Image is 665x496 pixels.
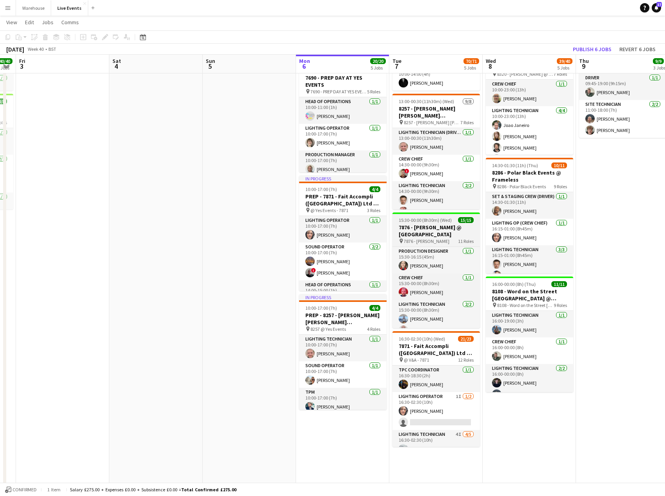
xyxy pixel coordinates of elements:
div: BST [48,46,56,52]
app-job-card: In progress10:00-17:00 (7h)5/57690 - PREP DAY AT YES EVENTS 7690 - PREP DAY AT YES EVENTS5 RolesH... [299,57,387,172]
button: Warehouse [16,0,51,16]
button: Publish 6 jobs [570,44,615,54]
span: 10/11 [551,162,567,168]
span: 20/20 [370,58,386,64]
app-job-card: 16:00-00:00 (8h) (Thu)11/118108 - Word on the Street [GEOGRAPHIC_DATA] @ Banqueting House 8108 - ... [486,277,573,392]
h3: 8108 - Word on the Street [GEOGRAPHIC_DATA] @ Banqueting House [486,288,573,302]
span: Jobs [42,19,53,26]
app-card-role: Production Designer1/115:30-16:15 (45m)[PERSON_NAME] [392,247,480,273]
span: 4 [111,62,121,71]
span: 3 Roles [367,207,380,213]
span: 3 [18,62,25,71]
app-card-role: Lighting Operator1/110:00-17:00 (7h)[PERSON_NAME] [299,216,387,243]
span: 15/15 [458,217,474,223]
div: 5 Jobs [557,65,572,71]
app-card-role: Lighting Operator1I1/216:30-02:30 (10h)[PERSON_NAME] [392,392,480,430]
span: Total Confirmed £275.00 [181,487,236,492]
span: 1 item [45,487,63,492]
span: 7 [391,62,401,71]
span: ! [311,268,316,273]
span: 17 [656,2,662,7]
span: 9/8 [463,98,474,104]
app-card-role: Head of Operations1/114:00-15:00 (1h) [299,280,387,307]
app-card-role: Lighting Technician (Driver)1/113:00-00:30 (11h30m)[PERSON_NAME] [392,128,480,155]
app-job-card: 15:30-00:00 (8h30m) (Wed)15/157876 - [PERSON_NAME] @ [GEOGRAPHIC_DATA] 7876 - [PERSON_NAME]11 Rol... [392,212,480,328]
div: In progress [299,294,387,300]
h3: 7690 - PREP DAY AT YES EVENTS [299,74,387,88]
a: View [3,17,20,27]
span: 9 [578,62,589,71]
h3: 8286 - Polar Black Events @ Frameless [486,169,573,183]
app-card-role: Lighting Technician4/410:00-23:00 (13h)Joao Janeiro[PERSON_NAME][PERSON_NAME] [486,106,573,167]
span: ! [405,169,409,173]
span: Sat [112,57,121,64]
h3: 7876 - [PERSON_NAME] @ [GEOGRAPHIC_DATA] [392,224,480,238]
app-card-role: Lighting Technician2/216:00-00:00 (8h)[PERSON_NAME][PERSON_NAME] [486,364,573,402]
a: Edit [22,17,37,27]
h3: PREP - 7871 - Fait Accompli ([GEOGRAPHIC_DATA]) Ltd @ YES Events [299,193,387,207]
span: 4/4 [369,305,380,311]
div: 16:30-02:30 (10h) (Wed)21/237871 - Fait Accompli ([GEOGRAPHIC_DATA]) Ltd @ V&A @ V&A - 787112 Rol... [392,331,480,447]
app-job-card: In progress10:00-17:00 (7h)4/4PREP - 7871 - Fait Accompli ([GEOGRAPHIC_DATA]) Ltd @ YES Events @ ... [299,175,387,291]
app-card-role: Set & Staging Crew (Driver)1/114:30-01:30 (11h)[PERSON_NAME] [486,192,573,219]
span: 10:00-17:00 (7h) [305,305,337,311]
span: 7876 - [PERSON_NAME] [404,238,449,244]
span: 8 [485,62,496,71]
h3: PREP - 8257 - [PERSON_NAME] [PERSON_NAME] International @ Yes Events [299,312,387,326]
app-card-role: Lighting Technician2/215:30-00:00 (8h30m)[PERSON_NAME][PERSON_NAME] [392,300,480,338]
app-card-role: Lighting Technician1/116:00-19:00 (3h)[PERSON_NAME] [486,311,573,337]
app-card-role: Lighting Technician1/110:00-17:00 (7h)[PERSON_NAME] [299,335,387,361]
span: @ Yes Events - 7871 [310,207,348,213]
app-card-role: TPM1/110:00-14:00 (4h)[PERSON_NAME] [392,64,480,91]
h3: 7871 - Fait Accompli ([GEOGRAPHIC_DATA]) Ltd @ V&A [392,343,480,357]
app-card-role: Sound Operator2/210:00-17:00 (7h)[PERSON_NAME]![PERSON_NAME] [299,243,387,280]
span: Sun [206,57,215,64]
a: 17 [652,3,661,12]
span: 13:00-00:30 (11h30m) (Wed) [399,98,454,104]
span: 4 Roles [367,326,380,332]
app-card-role: Crew Chief1/114:30-00:00 (9h30m)![PERSON_NAME] [392,155,480,181]
span: 10:00-17:00 (7h) [305,186,337,192]
span: 9 Roles [554,302,567,308]
h3: 8257 - [PERSON_NAME] [PERSON_NAME] International @ [GEOGRAPHIC_DATA] [392,105,480,119]
div: 13:00-00:30 (11h30m) (Wed)9/88257 - [PERSON_NAME] [PERSON_NAME] International @ [GEOGRAPHIC_DATA]... [392,94,480,209]
span: 7 Roles [554,71,567,77]
span: 70/71 [464,58,479,64]
span: 4/4 [369,186,380,192]
app-card-role: Lighting Technician3/316:15-01:00 (8h45m)[PERSON_NAME][PERSON_NAME] [486,245,573,294]
app-card-role: TPM1/110:00-17:00 (7h)[PERSON_NAME] [299,388,387,414]
span: @ V&A - 7871 [404,357,429,363]
div: [DATE] [6,45,24,53]
span: Tue [392,57,401,64]
span: Confirmed [12,487,37,492]
span: Edit [25,19,34,26]
span: Comms [61,19,79,26]
button: Revert 6 jobs [616,44,659,54]
span: 7 Roles [460,120,474,125]
span: 21/23 [458,336,474,342]
span: 16:30-02:30 (10h) (Wed) [399,336,445,342]
div: Salary £275.00 + Expenses £0.00 + Subsistence £0.00 = [70,487,236,492]
app-job-card: In progress10:00-17:00 (7h)4/4PREP - 8257 - [PERSON_NAME] [PERSON_NAME] International @ Yes Event... [299,294,387,410]
span: 16:00-00:00 (8h) (Thu) [492,281,536,287]
app-card-role: Lighting Operator1/110:00-17:00 (7h)[PERSON_NAME] [299,124,387,150]
span: 9/9 [653,58,664,64]
div: 14:30-01:30 (11h) (Thu)10/118286 - Polar Black Events @ Frameless 8286 - Polar Black Events9 Role... [486,158,573,273]
button: Confirmed [4,485,38,494]
span: Week 40 [26,46,45,52]
span: 9 Roles [554,184,567,189]
span: 8108 - Word on the Street [GEOGRAPHIC_DATA] @ Banqueting House [497,302,554,308]
span: 12 Roles [458,357,474,363]
app-card-role: Lighting Technician2/214:30-00:00 (9h30m)[PERSON_NAME][PERSON_NAME] [392,181,480,219]
span: Wed [486,57,496,64]
app-card-role: Crew Chief1/115:30-00:00 (8h30m)[PERSON_NAME] [392,273,480,300]
span: Mon [299,57,310,64]
app-job-card: Updated10:00-23:00 (13h)10/108320 - [PERSON_NAME] @ Helideck Harrods 8320 - [PERSON_NAME] @ Helid... [486,39,573,155]
app-card-role: Head of Operations1/110:00-11:00 (1h)[PERSON_NAME] [299,97,387,124]
span: 5 Roles [367,89,380,95]
span: Fri [19,57,25,64]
